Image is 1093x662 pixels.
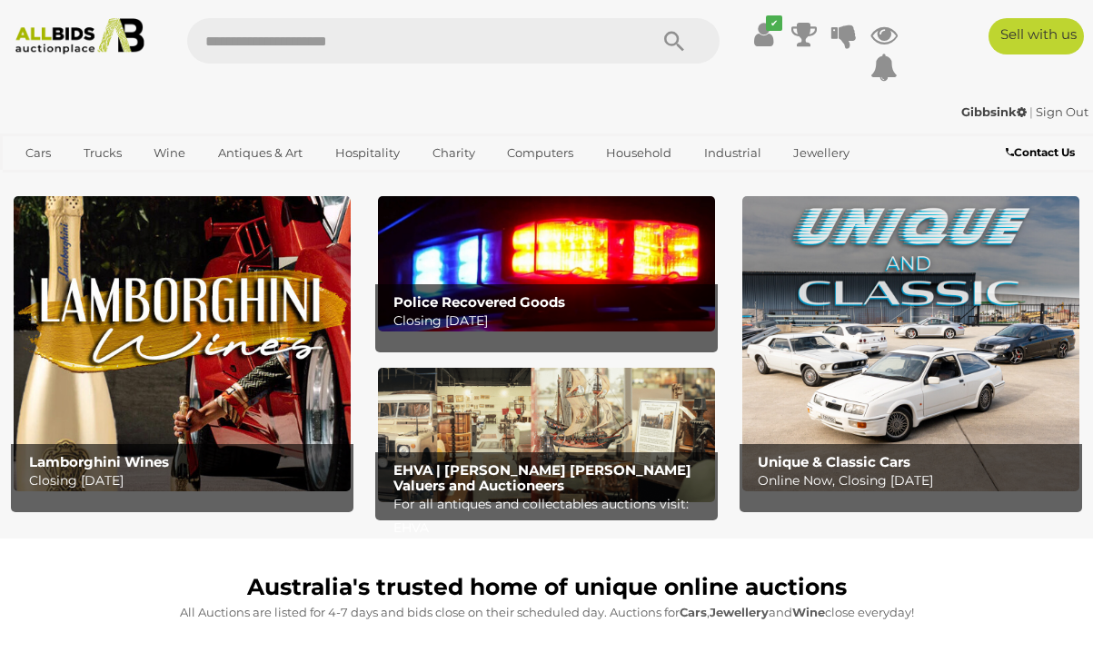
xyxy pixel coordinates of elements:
p: For all antiques and collectables auctions visit: EHVA [393,493,709,538]
a: Sell with us [989,18,1084,54]
p: Closing [DATE] [29,469,344,492]
a: Lamborghini Wines Lamborghini Wines Closing [DATE] [14,196,351,491]
a: ✔ [750,18,778,51]
img: EHVA | Evans Hastings Valuers and Auctioneers [378,368,715,503]
strong: Jewellery [710,605,769,619]
a: Jewellery [781,138,861,168]
a: EHVA | Evans Hastings Valuers and Auctioneers EHVA | [PERSON_NAME] [PERSON_NAME] Valuers and Auct... [378,368,715,503]
b: Lamborghini Wines [29,453,169,470]
a: Contact Us [1006,143,1079,163]
a: Sign Out [1036,104,1088,119]
a: [GEOGRAPHIC_DATA] [150,168,303,198]
img: Allbids.com.au [8,18,152,54]
a: Police Recovered Goods Police Recovered Goods Closing [DATE] [378,196,715,331]
p: Online Now, Closing [DATE] [758,469,1073,492]
img: Lamborghini Wines [14,196,351,491]
img: Police Recovered Goods [378,196,715,331]
a: Office [14,168,72,198]
p: All Auctions are listed for 4-7 days and bids close on their scheduled day. Auctions for , and cl... [23,602,1070,623]
img: Unique & Classic Cars [742,196,1079,491]
a: Gibbsink [961,104,1029,119]
a: Charity [421,138,487,168]
b: Contact Us [1006,145,1075,159]
a: Sports [81,168,142,198]
a: Computers [495,138,585,168]
i: ✔ [766,15,782,31]
strong: Cars [680,605,707,619]
a: Unique & Classic Cars Unique & Classic Cars Online Now, Closing [DATE] [742,196,1079,491]
strong: Wine [792,605,825,619]
p: Closing [DATE] [393,310,709,332]
b: EHVA | [PERSON_NAME] [PERSON_NAME] Valuers and Auctioneers [393,461,691,494]
a: Hospitality [323,138,412,168]
a: Trucks [72,138,134,168]
strong: Gibbsink [961,104,1027,119]
button: Search [629,18,720,64]
a: Industrial [692,138,773,168]
span: | [1029,104,1033,119]
a: Household [594,138,683,168]
a: Antiques & Art [206,138,314,168]
h1: Australia's trusted home of unique online auctions [23,575,1070,600]
a: Wine [142,138,197,168]
b: Police Recovered Goods [393,293,565,311]
b: Unique & Classic Cars [758,453,910,470]
a: Cars [14,138,63,168]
